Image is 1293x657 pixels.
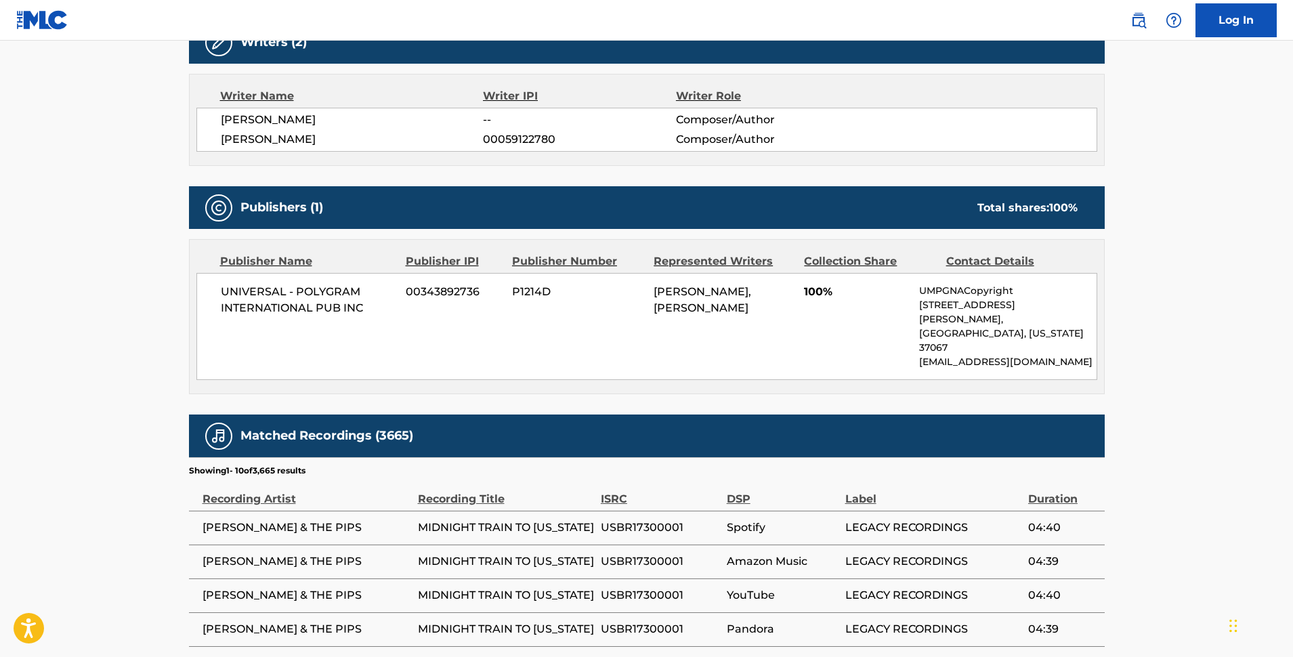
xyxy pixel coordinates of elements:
div: Recording Artist [203,477,411,507]
img: Writers [211,35,227,51]
a: Public Search [1125,7,1152,34]
img: Publishers [211,200,227,216]
span: 100 % [1049,201,1078,214]
p: [STREET_ADDRESS][PERSON_NAME], [919,298,1096,326]
img: help [1166,12,1182,28]
span: 00343892736 [406,284,502,300]
iframe: Chat Widget [1225,592,1293,657]
span: [PERSON_NAME], [PERSON_NAME] [654,285,751,314]
div: Total shares: [977,200,1078,216]
span: Amazon Music [727,553,839,570]
p: Showing 1 - 10 of 3,665 results [189,465,305,477]
span: 04:40 [1028,520,1098,536]
img: search [1130,12,1147,28]
div: Publisher IPI [406,253,502,270]
h5: Publishers (1) [240,200,323,215]
div: DSP [727,477,839,507]
span: LEGACY RECORDINGS [845,587,1021,603]
span: 100% [804,284,909,300]
span: [PERSON_NAME] & THE PIPS [203,621,411,637]
span: [PERSON_NAME] [221,112,484,128]
div: Publisher Number [512,253,643,270]
h5: Writers (2) [240,35,307,50]
span: [PERSON_NAME] & THE PIPS [203,553,411,570]
span: [PERSON_NAME] & THE PIPS [203,587,411,603]
span: [PERSON_NAME] [221,131,484,148]
span: LEGACY RECORDINGS [845,520,1021,536]
span: USBR17300001 [601,621,720,637]
div: Collection Share [804,253,935,270]
div: Represented Writers [654,253,794,270]
div: Duration [1028,477,1098,507]
div: Label [845,477,1021,507]
div: ISRC [601,477,720,507]
p: UMPGNACopyright [919,284,1096,298]
span: Pandora [727,621,839,637]
a: Log In [1195,3,1277,37]
h5: Matched Recordings (3665) [240,428,413,444]
p: [EMAIL_ADDRESS][DOMAIN_NAME] [919,355,1096,369]
span: MIDNIGHT TRAIN TO [US_STATE] [418,553,594,570]
img: Matched Recordings [211,428,227,444]
div: Writer IPI [483,88,676,104]
span: Composer/Author [676,131,851,148]
span: LEGACY RECORDINGS [845,621,1021,637]
span: USBR17300001 [601,587,720,603]
span: YouTube [727,587,839,603]
p: [GEOGRAPHIC_DATA], [US_STATE] 37067 [919,326,1096,355]
span: 04:39 [1028,621,1098,637]
div: Drag [1229,606,1237,646]
span: 04:40 [1028,587,1098,603]
span: [PERSON_NAME] & THE PIPS [203,520,411,536]
img: MLC Logo [16,10,68,30]
span: USBR17300001 [601,553,720,570]
span: Composer/Author [676,112,851,128]
span: 00059122780 [483,131,675,148]
div: Help [1160,7,1187,34]
span: UNIVERSAL - POLYGRAM INTERNATIONAL PUB INC [221,284,396,316]
div: Writer Name [220,88,484,104]
div: Contact Details [946,253,1078,270]
span: -- [483,112,675,128]
span: Spotify [727,520,839,536]
div: Recording Title [418,477,594,507]
span: MIDNIGHT TRAIN TO [US_STATE] [418,587,594,603]
div: Publisher Name [220,253,396,270]
span: LEGACY RECORDINGS [845,553,1021,570]
div: Writer Role [676,88,851,104]
span: P1214D [512,284,643,300]
span: MIDNIGHT TRAIN TO [US_STATE] [418,520,594,536]
span: MIDNIGHT TRAIN TO [US_STATE] [418,621,594,637]
span: USBR17300001 [601,520,720,536]
span: 04:39 [1028,553,1098,570]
